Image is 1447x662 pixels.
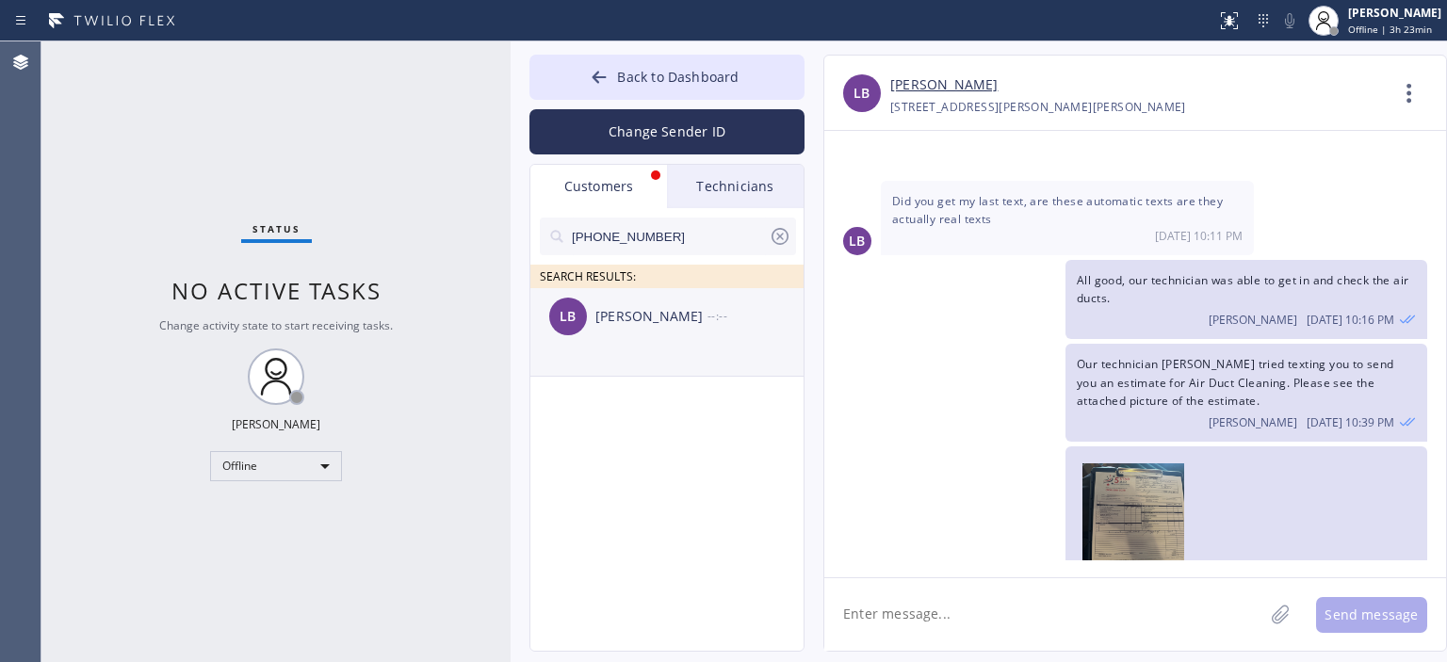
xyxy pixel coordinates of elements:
[854,83,870,105] span: LB
[1082,463,1184,576] img: 29362d2e-70c1-4794-a262-a3ec61670bd2.jpeg
[1065,446,1427,603] div: 09/02/2025 9:40 AM
[1209,312,1297,328] span: [PERSON_NAME]
[530,165,667,208] div: Customers
[1065,260,1427,339] div: 09/02/2025 9:16 AM
[890,96,1186,118] div: [STREET_ADDRESS][PERSON_NAME][PERSON_NAME]
[1307,312,1394,328] span: [DATE] 10:16 PM
[570,218,769,255] input: Search
[595,306,707,328] div: [PERSON_NAME]
[560,306,576,328] span: LB
[232,416,320,432] div: [PERSON_NAME]
[171,275,382,306] span: No active tasks
[529,109,805,154] button: Change Sender ID
[540,268,636,284] span: SEARCH RESULTS:
[1065,344,1427,442] div: 09/02/2025 9:39 AM
[1077,356,1394,408] span: Our technician [PERSON_NAME] tried texting you to send you an estimate for Air Duct Cleaning. Ple...
[1155,228,1243,244] span: [DATE] 10:11 PM
[210,451,342,481] div: Offline
[252,222,301,235] span: Status
[1276,8,1303,34] button: Mute
[617,68,739,86] span: Back to Dashboard
[890,74,998,96] a: [PERSON_NAME]
[529,55,805,100] button: Back to Dashboard
[892,193,1223,227] span: Did you get my last text, are these automatic texts are they actually real texts
[1348,5,1441,21] div: [PERSON_NAME]
[667,165,804,208] div: Technicians
[1209,414,1297,430] span: [PERSON_NAME]
[707,305,805,327] div: --:--
[1307,414,1394,430] span: [DATE] 10:39 PM
[1077,272,1408,306] span: All good, our technician was able to get in and check the air ducts.
[159,317,393,333] span: Change activity state to start receiving tasks.
[849,231,865,252] span: LB
[1316,597,1427,633] button: Send message
[1348,23,1432,36] span: Offline | 3h 23min
[881,181,1254,255] div: 09/02/2025 9:11 AM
